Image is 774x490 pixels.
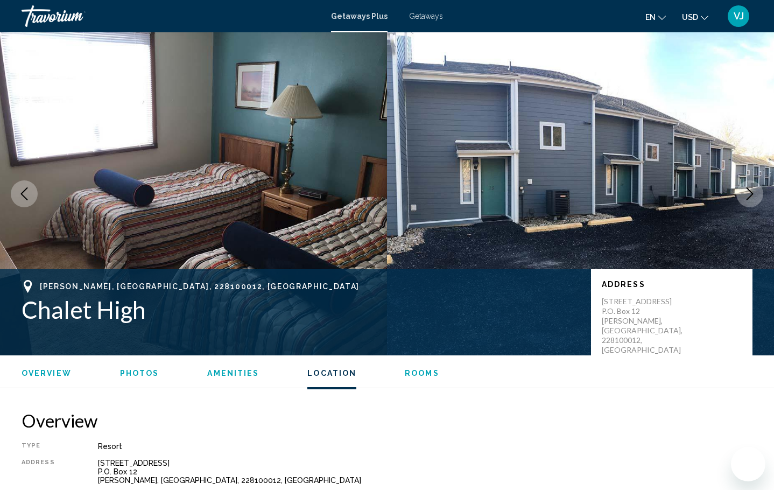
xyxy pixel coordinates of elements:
[40,282,360,291] span: [PERSON_NAME], [GEOGRAPHIC_DATA], 228100012, [GEOGRAPHIC_DATA]
[409,12,443,20] a: Getaways
[22,5,320,27] a: Travorium
[120,369,159,377] span: Photos
[645,13,656,22] span: en
[405,368,439,378] button: Rooms
[11,180,38,207] button: Previous image
[22,368,72,378] button: Overview
[405,369,439,377] span: Rooms
[331,12,388,20] a: Getaways Plus
[307,369,356,377] span: Location
[22,442,71,451] div: Type
[734,11,744,22] span: VJ
[307,368,356,378] button: Location
[22,410,752,431] h2: Overview
[98,459,752,485] div: [STREET_ADDRESS] P.O. Box 12 [PERSON_NAME], [GEOGRAPHIC_DATA], 228100012, [GEOGRAPHIC_DATA]
[207,369,259,377] span: Amenities
[22,296,580,324] h1: Chalet High
[724,5,752,27] button: User Menu
[682,13,698,22] span: USD
[602,280,742,289] p: Address
[22,369,72,377] span: Overview
[120,368,159,378] button: Photos
[736,180,763,207] button: Next image
[645,9,666,25] button: Change language
[22,459,71,485] div: Address
[602,297,688,355] p: [STREET_ADDRESS] P.O. Box 12 [PERSON_NAME], [GEOGRAPHIC_DATA], 228100012, [GEOGRAPHIC_DATA]
[207,368,259,378] button: Amenities
[731,447,765,481] iframe: Pulsante per aprire la finestra di messaggistica
[682,9,708,25] button: Change currency
[98,442,752,451] div: Resort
